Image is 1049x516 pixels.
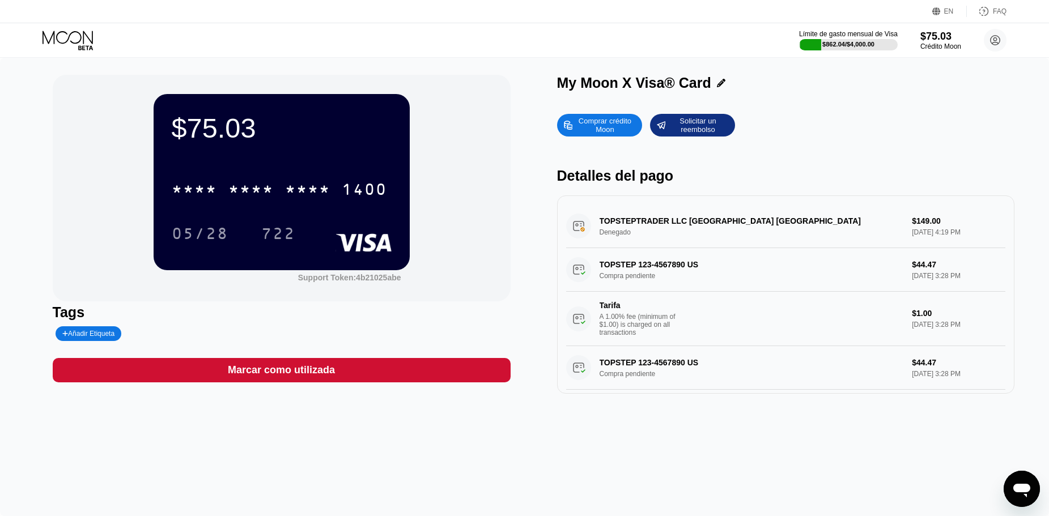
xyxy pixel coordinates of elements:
[799,30,898,38] div: Límite de gasto mensual de Visa
[228,364,335,377] div: Marcar como utilizada
[932,6,967,17] div: EN
[298,273,401,282] div: Support Token: 4b21025abe
[557,168,1015,184] div: Detalles del pago
[920,31,961,42] div: $75.03
[1004,471,1040,507] iframe: Botón para iniciar la ventana de mensajería
[342,182,387,200] div: 1400
[56,326,122,341] div: Añadir Etiqueta
[53,358,511,382] div: Marcar como utilizada
[920,42,961,50] div: Crédito Moon
[172,112,392,144] div: $75.03
[944,7,954,15] div: EN
[912,309,1005,318] div: $1.00
[600,313,685,336] div: A 1.00% fee (minimum of $1.00) is charged on all transactions
[650,114,735,137] div: Solicitar un reembolso
[62,330,115,338] div: Añadir Etiqueta
[261,226,295,244] div: 722
[920,31,961,50] div: $75.03Crédito Moon
[574,116,636,134] div: Comprar crédito Moon
[298,273,401,282] div: Support Token:4b21025abe
[822,41,874,48] div: $862.04 / $4,000.00
[993,7,1006,15] div: FAQ
[566,390,1006,444] div: TarifaA 1.00% fee (minimum of $1.00) is charged on all transactions$1.00[DATE] 3:28 PM
[557,114,642,137] div: Comprar crédito Moon
[253,219,304,248] div: 722
[53,304,511,321] div: Tags
[666,116,729,134] div: Solicitar un reembolso
[967,6,1006,17] div: FAQ
[557,75,711,91] div: My Moon X Visa® Card
[566,292,1006,346] div: TarifaA 1.00% fee (minimum of $1.00) is charged on all transactions$1.00[DATE] 3:28 PM
[163,219,237,248] div: 05/28
[600,301,679,310] div: Tarifa
[172,226,228,244] div: 05/28
[912,321,1005,329] div: [DATE] 3:28 PM
[799,30,898,50] div: Límite de gasto mensual de Visa$862.04/$4,000.00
